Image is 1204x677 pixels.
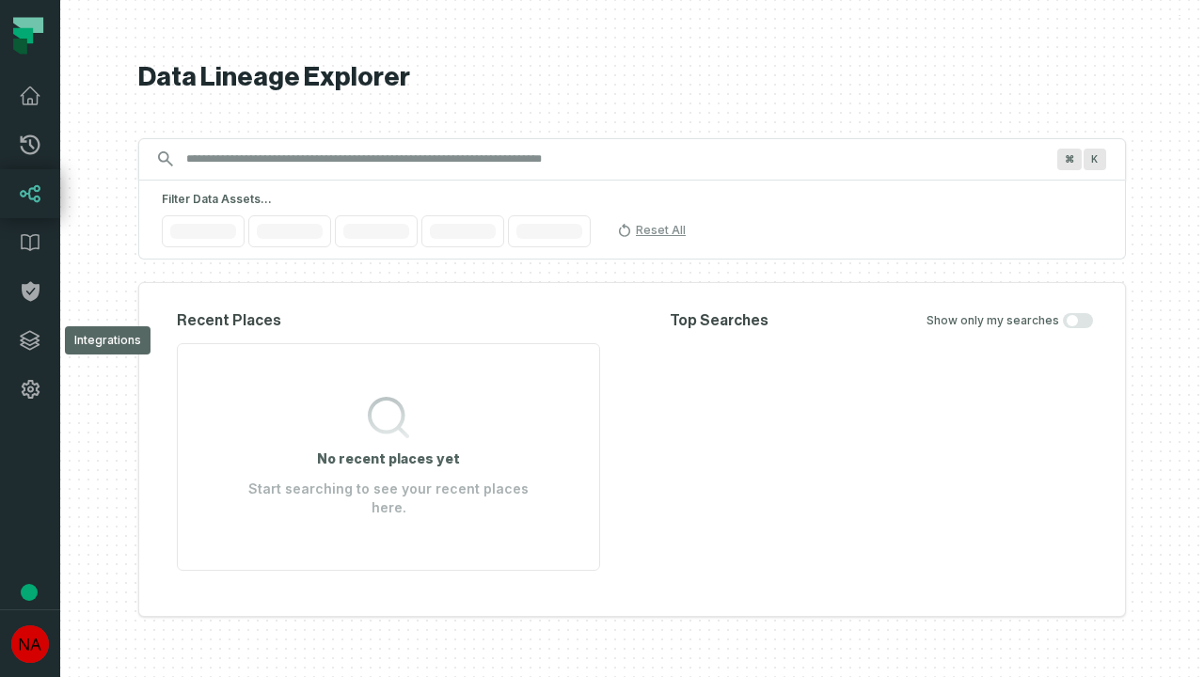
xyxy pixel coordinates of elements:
span: Press ⌘ + K to focus the search bar [1084,149,1106,170]
div: Tooltip anchor [21,584,38,601]
h1: Data Lineage Explorer [138,61,1126,94]
div: Integrations [65,326,150,354]
img: avatar of No Repos Account [11,625,49,663]
span: Press ⌘ + K to focus the search bar [1057,149,1082,170]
